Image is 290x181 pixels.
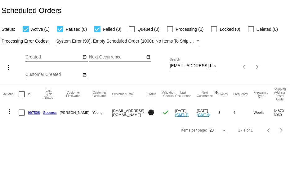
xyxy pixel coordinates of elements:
[263,124,275,137] button: Previous page
[253,104,274,122] mat-cell: Weeks
[253,91,268,98] button: Change sorting for FrequencyType
[146,55,150,60] mat-icon: date_range
[25,72,81,77] input: Customer Created
[2,6,61,15] h2: Scheduled Orders
[220,26,240,33] span: Locked (0)
[103,26,121,33] span: Failed (0)
[211,63,218,69] button: Clear
[28,92,30,96] button: Change sorting for Id
[137,26,159,33] span: Queued (0)
[181,128,207,132] div: Items per page:
[218,92,228,96] button: Change sorting for Cycles
[257,26,278,33] span: Deleted (0)
[3,85,19,104] mat-header-cell: Actions
[175,113,189,117] a: (GMT-4)
[175,104,197,122] mat-cell: [DATE]
[218,104,233,122] mat-cell: 3
[89,55,145,60] input: Next Occurrence
[60,104,92,122] mat-cell: [PERSON_NAME]
[210,128,214,132] span: 20
[31,26,50,33] span: Active (1)
[83,55,87,60] mat-icon: date_range
[210,128,227,133] mat-select: Items per page:
[239,61,251,73] button: Previous page
[162,85,175,104] mat-header-cell: Validation Checks
[147,109,155,116] mat-icon: timer
[233,104,253,122] mat-cell: 4
[5,64,12,71] mat-icon: more_vert
[197,113,210,117] a: (GMT-4)
[66,26,87,33] span: Paused (0)
[176,26,203,33] span: Processing (0)
[251,61,263,73] button: Next page
[238,128,253,132] div: 1 - 1 of 1
[112,104,147,122] mat-cell: [EMAIL_ADDRESS][DOMAIN_NAME]
[233,92,248,96] button: Change sorting for Frequency
[43,89,54,99] button: Change sorting for LastProcessingCycleId
[162,109,169,116] mat-icon: check
[6,108,13,115] mat-icon: more_vert
[92,91,107,98] button: Change sorting for CustomerLastName
[83,72,87,77] mat-icon: date_range
[175,91,191,98] button: Change sorting for LastOccurrenceUtc
[170,63,211,68] input: Search
[60,91,87,98] button: Change sorting for CustomerFirstName
[197,91,213,98] button: Change sorting for NextOccurrenceUtc
[92,104,112,122] mat-cell: Young
[43,110,57,114] a: Success
[212,64,217,69] mat-icon: close
[112,92,134,96] button: Change sorting for CustomerEmail
[2,39,49,44] span: Processing Error Codes:
[28,110,40,114] a: 997508
[197,104,218,122] mat-cell: [DATE]
[56,37,201,45] mat-select: Filter by Processing Error Codes
[274,87,286,101] button: Change sorting for ShippingPostcode
[275,124,288,137] button: Next page
[2,27,15,32] span: Status:
[25,55,81,60] input: Created
[147,92,156,96] button: Change sorting for Status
